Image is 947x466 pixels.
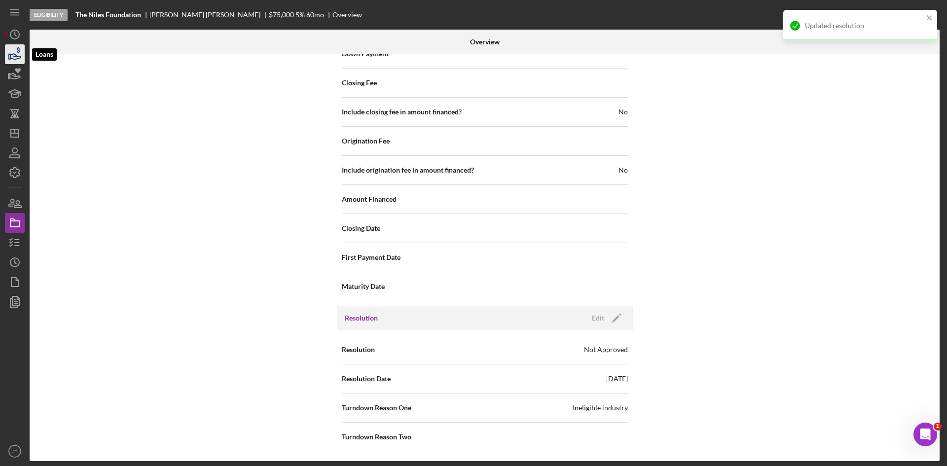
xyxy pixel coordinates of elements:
[342,165,474,175] span: Include origination fee in amount financed?
[342,374,391,384] span: Resolution Date
[926,14,933,23] button: close
[5,441,25,461] button: JT
[345,313,378,323] h3: Resolution
[332,11,362,19] div: Overview
[342,282,385,291] span: Maturity Date
[342,136,390,146] span: Origination Fee
[342,345,375,355] span: Resolution
[805,22,923,30] div: Updated resolution
[342,107,462,117] span: Include closing fee in amount financed?
[470,38,500,46] b: Overview
[75,11,141,19] b: The Niles Foundation
[934,423,942,430] span: 1
[586,311,625,325] button: Edit
[30,9,68,21] div: Eligibility
[606,374,628,384] span: [DATE]
[342,252,401,262] span: First Payment Date
[342,78,377,88] span: Closing Fee
[149,11,269,19] div: [PERSON_NAME] [PERSON_NAME]
[342,432,411,442] span: Turndown Reason Two
[342,223,380,233] span: Closing Date
[619,165,628,175] span: No
[269,11,294,19] div: $75,000
[619,107,628,117] span: No
[584,345,628,355] div: Not Approved
[573,403,628,413] div: Ineligible industry
[12,449,18,454] text: JT
[913,423,937,446] iframe: Intercom live chat
[342,194,397,204] span: Amount Financed
[592,311,604,325] div: Edit
[306,11,324,19] div: 60 mo
[295,11,305,19] div: 5 %
[342,403,411,413] span: Turndown Reason One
